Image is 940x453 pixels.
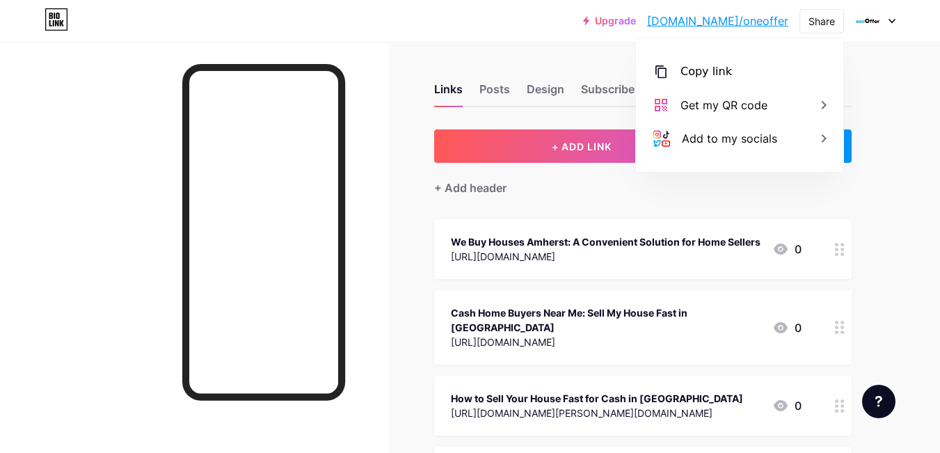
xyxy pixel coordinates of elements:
span: + ADD LINK [552,141,612,152]
div: Design [527,81,564,106]
div: 0 [772,319,802,336]
div: We Buy Houses Amherst: A Convenient Solution for Home Sellers [451,235,760,249]
a: Upgrade [583,15,636,26]
div: Get my QR code [680,97,767,113]
div: [URL][DOMAIN_NAME] [451,249,760,264]
div: 0 [772,397,802,414]
div: Add to my socials [682,130,777,147]
div: 0 [772,241,802,257]
div: [URL][DOMAIN_NAME] [451,335,761,349]
div: Subscribers [581,81,664,106]
div: Posts [479,81,510,106]
div: Share [808,14,835,29]
div: [URL][DOMAIN_NAME][PERSON_NAME][DOMAIN_NAME] [451,406,743,420]
div: Copy link [680,63,732,80]
div: Links [434,81,463,106]
div: Cash Home Buyers Near Me: Sell My House Fast in [GEOGRAPHIC_DATA] [451,305,761,335]
div: How to Sell Your House Fast for Cash in [GEOGRAPHIC_DATA] [451,391,743,406]
img: OneOffer [854,8,881,34]
a: [DOMAIN_NAME]/oneoffer [647,13,788,29]
div: + Add header [434,180,507,196]
button: + ADD LINK [434,129,730,163]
